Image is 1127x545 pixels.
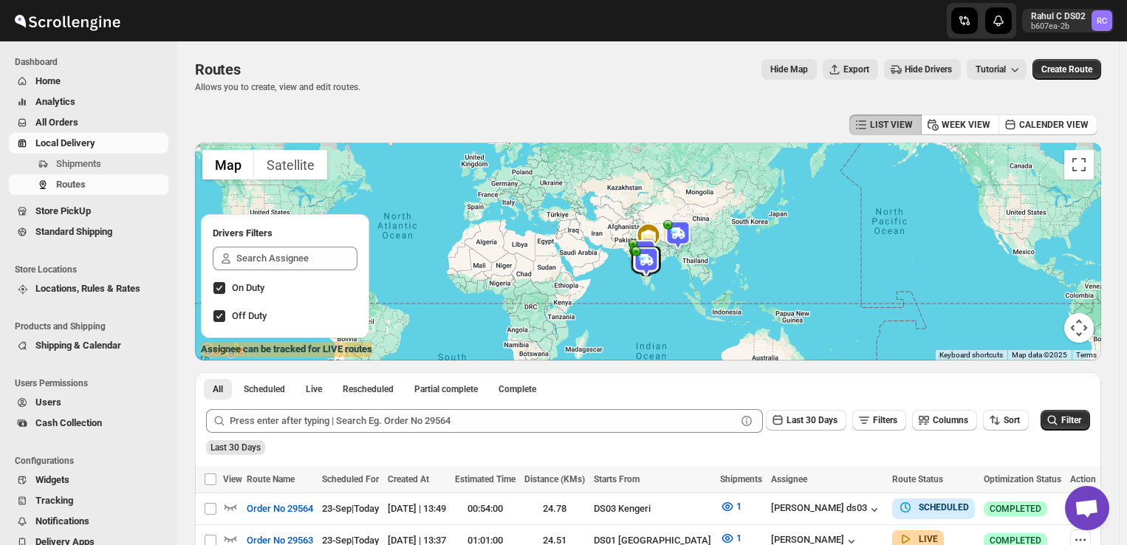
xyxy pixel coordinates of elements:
[35,75,61,86] span: Home
[9,335,168,356] button: Shipping & Calendar
[771,474,807,484] span: Assignee
[210,442,261,453] span: Last 30 Days
[9,470,168,490] button: Widgets
[455,501,515,516] div: 00:54:00
[720,474,762,484] span: Shipments
[35,340,121,351] span: Shipping & Calendar
[322,474,379,484] span: Scheduled For
[919,534,938,544] b: LIVE
[199,341,247,360] a: Open this area in Google Maps (opens a new window)
[984,474,1061,484] span: Optimization Status
[238,497,322,521] button: Order No 29564
[1061,415,1081,425] span: Filter
[1031,22,1086,31] p: b607ea-2b
[35,515,89,527] span: Notifications
[892,474,943,484] span: Route Status
[942,119,990,131] span: WEEK VIEW
[499,383,536,395] span: Complete
[230,409,736,433] input: Press enter after typing | Search Eg. Order No 29564
[921,114,999,135] button: WEEK VIEW
[12,2,123,39] img: ScrollEngine
[1065,486,1109,530] div: Open chat
[823,59,878,80] button: Export
[35,495,73,506] span: Tracking
[1076,351,1097,359] a: Terms (opens in new tab)
[455,474,515,484] span: Estimated Time
[9,278,168,299] button: Locations, Rules & Rates
[35,205,91,216] span: Store PickUp
[9,392,168,413] button: Users
[1064,150,1094,179] button: Toggle fullscreen view
[9,490,168,511] button: Tracking
[1004,415,1020,425] span: Sort
[343,383,394,395] span: Rescheduled
[1022,9,1114,32] button: User menu
[35,283,140,294] span: Locations, Rules & Rates
[594,501,711,516] div: DS03 Kengeri
[247,474,295,484] span: Route Name
[766,410,846,431] button: Last 30 Days
[594,474,640,484] span: Starts From
[35,226,112,237] span: Standard Shipping
[998,114,1097,135] button: CALENDER VIEW
[870,119,913,131] span: LIST VIEW
[56,158,101,169] span: Shipments
[414,383,478,395] span: Partial complete
[244,383,285,395] span: Scheduled
[1070,474,1096,484] span: Action
[771,502,882,517] button: [PERSON_NAME] ds03
[35,417,102,428] span: Cash Collection
[306,383,322,395] span: Live
[195,81,360,93] p: Allows you to create, view and edit routes.
[990,503,1041,515] span: COMPLETED
[247,501,313,516] span: Order No 29564
[35,474,69,485] span: Widgets
[933,415,968,425] span: Columns
[204,379,232,400] button: All routes
[15,377,170,389] span: Users Permissions
[9,174,168,195] button: Routes
[195,61,241,78] span: Routes
[1064,313,1094,343] button: Map camera controls
[912,410,977,431] button: Columns
[898,500,969,515] button: SCHEDULED
[35,397,61,408] span: Users
[56,179,86,190] span: Routes
[976,64,1006,75] span: Tutorial
[1031,10,1086,22] p: Rahul C DS02
[711,495,750,518] button: 1
[201,342,372,357] label: Assignee can be tracked for LIVE routes
[9,71,168,92] button: Home
[736,501,741,512] span: 1
[919,502,969,513] b: SCHEDULED
[967,59,1027,80] button: Tutorial
[770,64,808,75] span: Hide Map
[15,56,170,68] span: Dashboard
[1032,59,1101,80] button: Create Route
[884,59,961,80] button: Hide Drivers
[236,247,357,270] input: Search Assignee
[983,410,1029,431] button: Sort
[388,501,446,516] div: [DATE] | 13:49
[388,474,429,484] span: Created At
[15,455,170,467] span: Configurations
[873,415,897,425] span: Filters
[35,96,75,107] span: Analytics
[1041,64,1092,75] span: Create Route
[9,154,168,174] button: Shipments
[524,501,585,516] div: 24.78
[905,64,952,75] span: Hide Drivers
[9,511,168,532] button: Notifications
[9,413,168,433] button: Cash Collection
[761,59,817,80] button: Map action label
[254,150,327,179] button: Show satellite imagery
[232,282,264,293] span: On Duty
[15,321,170,332] span: Products and Shipping
[524,474,585,484] span: Distance (KMs)
[223,474,242,484] span: View
[9,112,168,133] button: All Orders
[199,341,247,360] img: Google
[213,383,223,395] span: All
[202,150,254,179] button: Show street map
